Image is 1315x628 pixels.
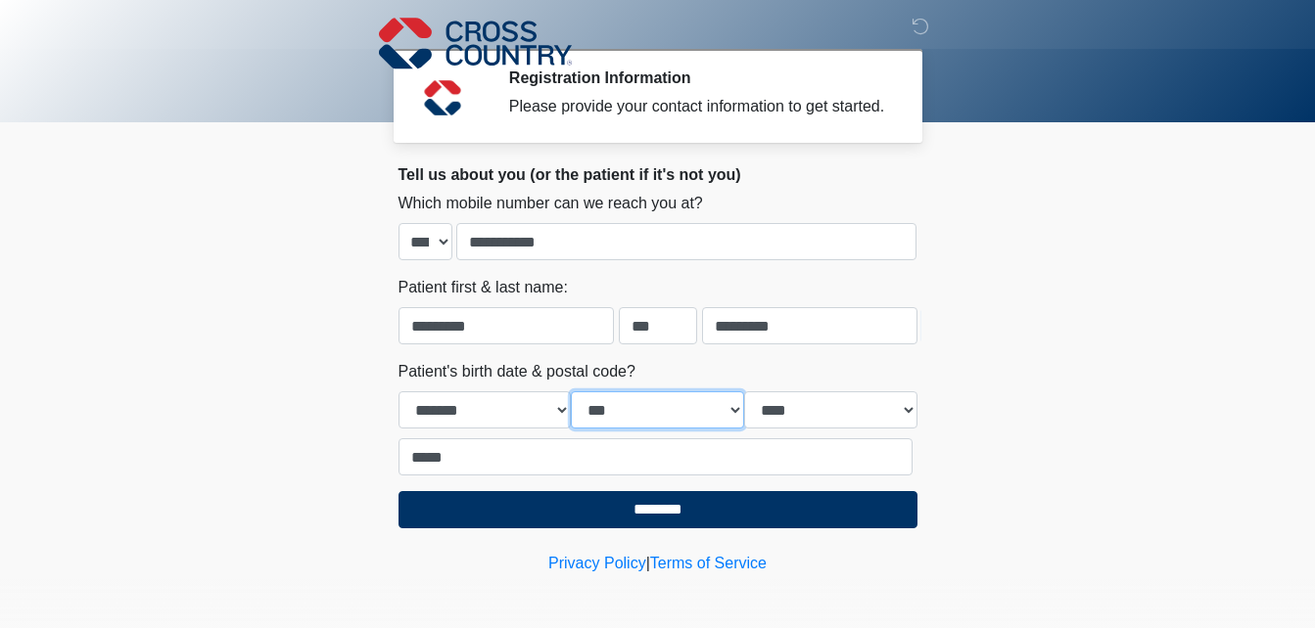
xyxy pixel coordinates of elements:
[413,68,472,127] img: Agent Avatar
[379,15,573,71] img: Cross Country Logo
[646,555,650,571] a: |
[399,192,703,215] label: Which mobile number can we reach you at?
[650,555,767,571] a: Terms of Service
[399,360,635,383] label: Patient's birth date & postal code?
[509,95,888,118] div: Please provide your contact information to get started.
[399,165,917,184] h2: Tell us about you (or the patient if it's not you)
[399,276,568,299] label: Patient first & last name:
[548,555,646,571] a: Privacy Policy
